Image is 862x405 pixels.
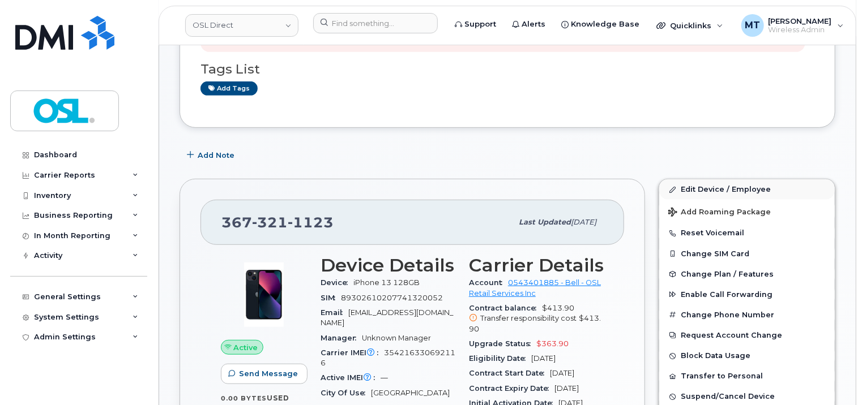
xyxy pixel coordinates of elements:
[198,150,234,161] span: Add Note
[659,285,835,305] button: Enable Call Forwarding
[769,16,832,25] span: [PERSON_NAME]
[659,346,835,366] button: Block Data Usage
[681,290,773,299] span: Enable Call Forwarding
[659,200,835,223] button: Add Roaming Package
[469,384,554,393] span: Contract Expiry Date
[221,214,334,231] span: 367
[659,223,835,243] button: Reset Voicemail
[313,13,438,33] input: Find something...
[200,81,258,96] a: Add tags
[267,394,289,402] span: used
[550,369,574,377] span: [DATE]
[381,373,388,382] span: —
[464,19,496,30] span: Support
[230,261,298,329] img: image20231002-3703462-1ig824h.jpeg
[185,14,298,37] a: OSL Direct
[321,255,455,275] h3: Device Details
[659,264,835,285] button: Change Plan / Features
[321,373,381,382] span: Active IMEI
[221,364,308,384] button: Send Message
[321,348,384,357] span: Carrier IMEI
[733,14,852,37] div: Michael Togupen
[288,214,334,231] span: 1123
[522,19,545,30] span: Alerts
[239,368,298,379] span: Send Message
[769,25,832,35] span: Wireless Admin
[321,278,353,287] span: Device
[321,348,455,367] span: 354216330692116
[745,19,760,32] span: MT
[469,304,604,334] span: $413.90
[659,305,835,325] button: Change Phone Number
[234,342,258,353] span: Active
[469,278,601,297] a: 0543401885 - Bell - OSL Retail Services Inc
[469,278,508,287] span: Account
[536,339,569,348] span: $363.90
[321,389,371,397] span: City Of Use
[504,13,553,36] a: Alerts
[353,278,420,287] span: iPhone 13 128GB
[362,334,431,342] span: Unknown Manager
[200,62,814,76] h3: Tags List
[321,308,453,327] span: [EMAIL_ADDRESS][DOMAIN_NAME]
[469,304,542,312] span: Contract balance
[668,208,771,218] span: Add Roaming Package
[554,384,579,393] span: [DATE]
[469,314,601,333] span: $413.90
[659,366,835,386] button: Transfer to Personal
[670,21,711,30] span: Quicklinks
[252,214,288,231] span: 321
[681,270,774,278] span: Change Plan / Features
[659,179,835,200] a: Edit Device / Employee
[180,145,244,165] button: Add Note
[371,389,450,397] span: [GEOGRAPHIC_DATA]
[681,393,775,401] span: Suspend/Cancel Device
[321,308,348,317] span: Email
[469,354,531,363] span: Eligibility Date
[659,244,835,264] button: Change SIM Card
[469,369,550,377] span: Contract Start Date
[553,13,647,36] a: Knowledge Base
[571,19,639,30] span: Knowledge Base
[321,294,341,302] span: SIM
[447,13,504,36] a: Support
[519,218,571,226] span: Last updated
[648,14,731,37] div: Quicklinks
[571,218,596,226] span: [DATE]
[469,255,604,275] h3: Carrier Details
[659,325,835,346] button: Request Account Change
[341,294,443,302] span: 89302610207741320052
[531,354,556,363] span: [DATE]
[321,334,362,342] span: Manager
[221,394,267,402] span: 0.00 Bytes
[469,339,536,348] span: Upgrade Status
[480,314,577,322] span: Transfer responsibility cost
